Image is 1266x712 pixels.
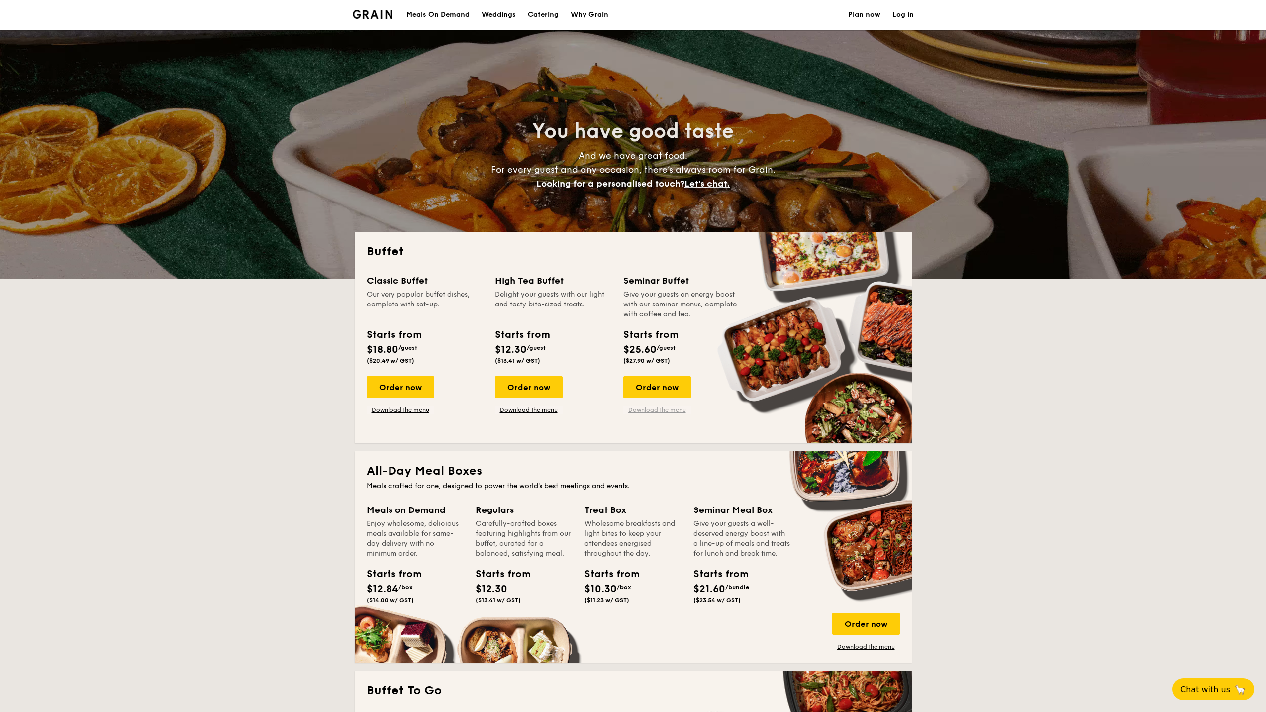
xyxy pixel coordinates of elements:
a: Logotype [353,10,393,19]
span: Let's chat. [684,178,730,189]
div: Treat Box [584,503,682,517]
div: Starts from [367,567,411,582]
span: /guest [398,344,417,351]
span: 🦙 [1234,684,1246,695]
span: /box [617,584,631,591]
div: Starts from [584,567,629,582]
span: $12.30 [476,583,507,595]
a: Download the menu [367,406,434,414]
div: Our very popular buffet dishes, complete with set-up. [367,290,483,319]
a: Download the menu [832,643,900,651]
span: $10.30 [584,583,617,595]
span: $25.60 [623,344,657,356]
span: ($23.54 w/ GST) [693,597,741,604]
div: Meals crafted for one, designed to power the world's best meetings and events. [367,481,900,491]
div: Carefully-crafted boxes featuring highlights from our buffet, curated for a balanced, satisfying ... [476,519,573,559]
span: You have good taste [532,119,734,143]
div: Meals on Demand [367,503,464,517]
span: ($11.23 w/ GST) [584,597,629,604]
a: Download the menu [495,406,563,414]
div: Starts from [623,327,678,342]
span: /bundle [725,584,749,591]
span: And we have great food. For every guest and any occasion, there’s always room for Grain. [491,150,776,189]
h2: Buffet [367,244,900,260]
span: Looking for a personalised touch? [536,178,684,189]
span: /guest [657,344,676,351]
span: $18.80 [367,344,398,356]
div: Order now [495,376,563,398]
div: Starts from [476,567,520,582]
div: Starts from [693,567,738,582]
div: Give your guests a well-deserved energy boost with a line-up of meals and treats for lunch and br... [693,519,790,559]
span: ($13.41 w/ GST) [476,597,521,604]
div: Order now [623,376,691,398]
h2: Buffet To Go [367,683,900,699]
span: ($14.00 w/ GST) [367,597,414,604]
div: Starts from [367,327,421,342]
div: Enjoy wholesome, delicious meals available for same-day delivery with no minimum order. [367,519,464,559]
span: ($27.90 w/ GST) [623,357,670,364]
div: Give your guests an energy boost with our seminar menus, complete with coffee and tea. [623,290,740,319]
button: Chat with us🦙 [1172,678,1254,700]
div: Wholesome breakfasts and light bites to keep your attendees energised throughout the day. [584,519,682,559]
div: Classic Buffet [367,274,483,288]
span: $12.30 [495,344,527,356]
img: Grain [353,10,393,19]
span: ($20.49 w/ GST) [367,357,414,364]
span: $12.84 [367,583,398,595]
span: Chat with us [1180,685,1230,694]
div: High Tea Buffet [495,274,611,288]
div: Order now [832,613,900,635]
div: Seminar Buffet [623,274,740,288]
h2: All-Day Meal Boxes [367,463,900,479]
span: /box [398,584,413,591]
span: ($13.41 w/ GST) [495,357,540,364]
span: /guest [527,344,546,351]
div: Regulars [476,503,573,517]
div: Delight your guests with our light and tasty bite-sized treats. [495,290,611,319]
a: Download the menu [623,406,691,414]
div: Seminar Meal Box [693,503,790,517]
span: $21.60 [693,583,725,595]
div: Starts from [495,327,549,342]
div: Order now [367,376,434,398]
